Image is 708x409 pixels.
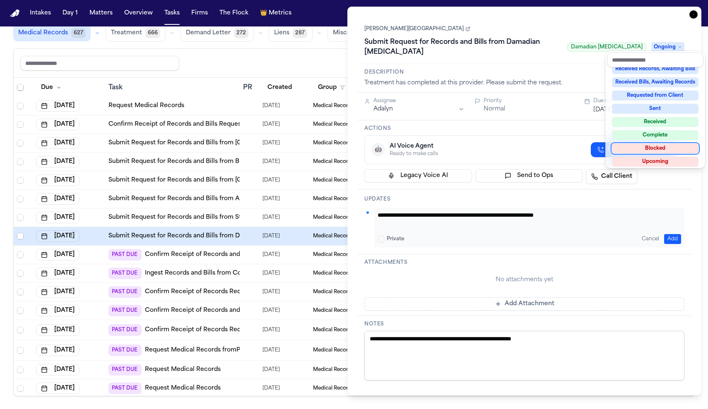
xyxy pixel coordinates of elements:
span: Medical Records [18,29,68,37]
div: Upcoming [612,157,698,167]
a: Confirm Receipt of Records and Bills Request with [GEOGRAPHIC_DATA] [145,306,361,315]
span: 9/22/2025, 2:00:37 PM [262,305,280,316]
span: Select row [17,385,24,392]
button: [DATE] [36,249,79,261]
div: Received Bills, Awaiting Records [612,77,698,87]
button: [DATE] [36,286,79,298]
a: Confirm Receipt of Records Request with Orlando Health Orthopedic and Sports Medicine Group [145,288,433,296]
span: 9/23/2025, 7:09:21 AM [262,249,280,261]
span: PAST DUE [108,364,142,376]
span: 287 [293,28,307,38]
span: Medical Records [313,327,354,333]
span: PAST DUE [108,383,142,394]
span: PAST DUE [108,344,142,356]
span: Select row [17,347,24,354]
button: Day 1 [59,6,81,21]
span: Liens [274,29,289,37]
span: PAST DUE [108,249,142,261]
div: Complete [612,130,698,140]
button: Firms [188,6,211,21]
button: [DATE] [36,212,79,223]
img: Finch Logo [10,10,20,17]
span: Select row [17,214,24,221]
button: [DATE] [36,344,79,356]
span: 627 [71,28,86,38]
span: Select row [17,233,24,239]
span: Medical Records [313,289,354,295]
button: Miscellaneous173 [328,24,397,42]
div: Received Records, Awaiting Bills [612,64,698,74]
a: Confirm Receipt of Records Request with [GEOGRAPHIC_DATA] [145,326,335,334]
a: Submit Request for Records and Bills from Damadian [MEDICAL_DATA] [108,232,318,240]
span: Medical Records [313,307,354,314]
span: Medical Records [313,233,354,239]
div: Requested from Client [612,91,698,100]
span: 272 [234,28,248,38]
button: Treatment666 [106,24,166,42]
span: 9/22/2025, 3:21:43 PM [262,286,280,298]
button: Tasks [161,6,183,21]
button: [DATE] [36,324,79,336]
span: PAST DUE [108,305,142,316]
span: Medical Records [313,270,354,277]
span: Ongoing [651,42,684,52]
span: PAST DUE [108,268,142,279]
span: Treatment [111,29,142,37]
button: Demand Letter272 [181,24,254,42]
a: Confirm Receipt of Records and Bills Request with UMD Urgent Care [145,251,349,259]
button: [DATE] [36,305,79,316]
button: The Flock [216,6,252,21]
span: PAST DUE [108,324,142,336]
div: Sent [612,104,698,114]
button: [DATE] [36,364,79,376]
button: crownMetrics [257,6,295,21]
span: 9/24/2025, 8:02:10 AM [262,230,280,242]
span: Miscellaneous [333,29,375,37]
span: Select row [17,307,24,314]
button: [DATE] [36,383,79,394]
button: Liens287 [269,24,313,42]
button: [DATE] [36,268,79,279]
span: 8/26/2025, 8:58:22 AM [262,383,280,394]
a: Request Medical Records fromPulse MD Urgent Care [145,346,302,354]
span: Medical Records [313,366,354,373]
span: Select row [17,270,24,277]
span: Medical Records [313,214,354,221]
span: Demand Letter [186,29,231,37]
span: Medical Records [313,347,354,354]
span: Select row [17,251,24,258]
a: Request Medical Records [145,384,221,392]
span: 8/21/2025, 9:44:22 AM [262,344,280,356]
button: Medical Records627 [13,25,91,41]
button: [DATE] [36,230,79,242]
span: Select row [17,366,24,373]
span: Select row [17,289,24,295]
a: Submit Request for Records and Bills from Stand-Up [MEDICAL_DATA] of Yonkers (Comprehensive [MEDI... [108,213,511,222]
a: Request Medical Records [145,366,221,374]
span: PAST DUE [108,286,142,298]
span: Medical Records [313,385,354,392]
span: 6/10/2025, 10:39:46 AM [262,364,280,376]
div: Received [612,117,698,127]
span: 666 [145,28,160,38]
span: Select row [17,327,24,333]
span: 9/22/2025, 1:58:43 PM [262,324,280,336]
button: Overview [121,6,156,21]
span: 9/23/2025, 6:58:44 AM [262,268,280,279]
span: 9/24/2025, 8:11:53 AM [262,212,280,223]
a: Home [10,10,20,17]
button: Matters [86,6,116,21]
div: Blocked [612,144,698,153]
span: Medical Records [313,251,354,258]
button: Intakes [26,6,54,21]
a: Ingest Records and Bills from Comprehensive Family Medical Practice [145,269,353,277]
